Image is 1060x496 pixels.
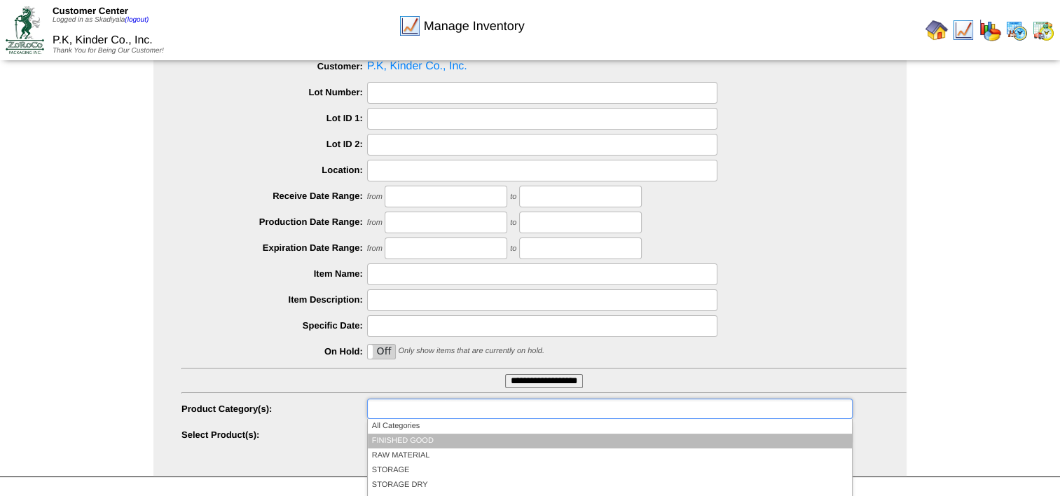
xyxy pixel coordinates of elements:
[1005,19,1028,41] img: calendarprod.gif
[181,268,367,279] label: Item Name:
[424,19,525,34] span: Manage Inventory
[181,191,367,201] label: Receive Date Range:
[367,193,383,201] span: from
[367,344,396,359] div: OnOff
[398,347,544,355] span: Only show items that are currently on hold.
[181,216,367,227] label: Production Date Range:
[181,139,367,149] label: Lot ID 2:
[181,320,367,331] label: Specific Date:
[368,463,852,478] li: STORAGE
[925,19,948,41] img: home.gif
[979,19,1001,41] img: graph.gif
[367,244,383,253] span: from
[181,87,367,97] label: Lot Number:
[53,34,153,46] span: P.K, Kinder Co., Inc.
[181,61,367,71] label: Customer:
[952,19,975,41] img: line_graph.gif
[368,419,852,434] li: All Categories
[368,448,852,463] li: RAW MATERIAL
[181,113,367,123] label: Lot ID 1:
[181,404,367,414] label: Product Category(s):
[510,193,516,201] span: to
[181,56,907,77] span: P.K, Kinder Co., Inc.
[510,244,516,253] span: to
[368,434,852,448] li: FINISHED GOOD
[53,47,164,55] span: Thank You for Being Our Customer!
[181,165,367,175] label: Location:
[181,346,367,357] label: On Hold:
[53,6,128,16] span: Customer Center
[399,15,421,37] img: line_graph.gif
[125,16,149,24] a: (logout)
[181,429,367,440] label: Select Product(s):
[368,478,852,492] li: STORAGE DRY
[53,16,149,24] span: Logged in as Skadiyala
[6,6,44,53] img: ZoRoCo_Logo(Green%26Foil)%20jpg.webp
[181,242,367,253] label: Expiration Date Range:
[510,219,516,227] span: to
[1032,19,1054,41] img: calendarinout.gif
[367,219,383,227] span: from
[368,345,395,359] label: Off
[181,294,367,305] label: Item Description:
